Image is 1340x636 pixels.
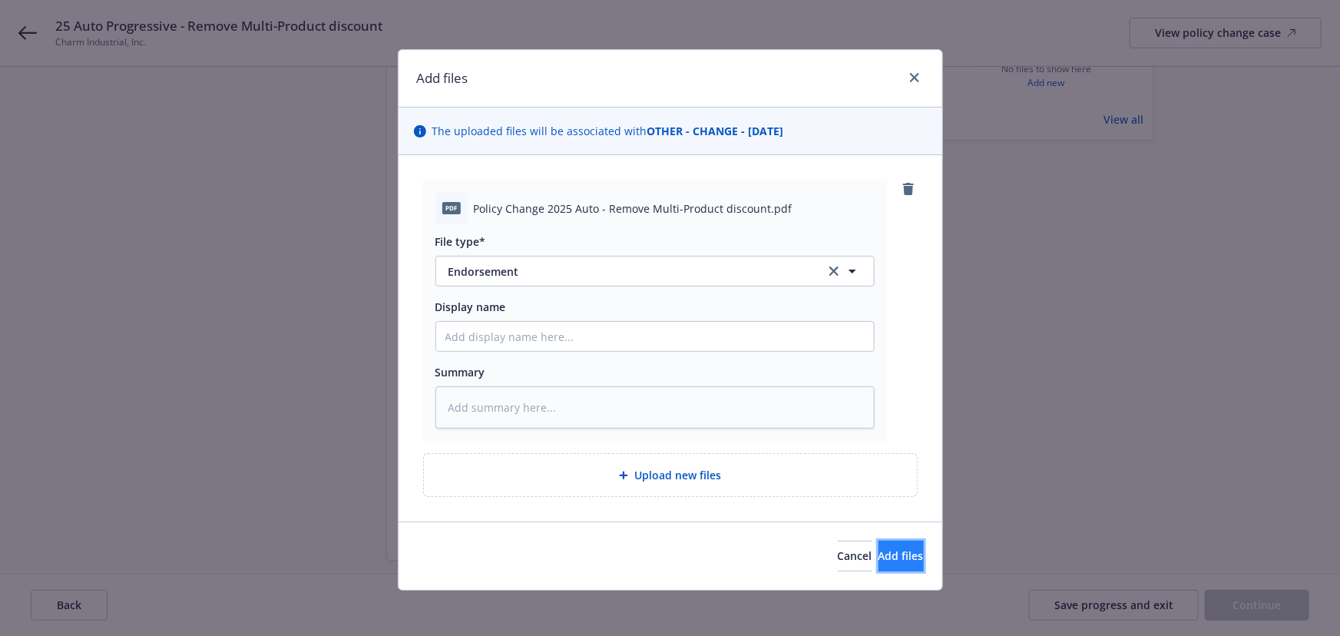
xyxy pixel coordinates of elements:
button: Add files [878,541,924,571]
input: Add display name here... [436,322,874,351]
a: clear selection [825,262,843,280]
span: Endorsement [448,263,804,280]
div: Upload new files [423,453,918,497]
a: remove [899,180,918,198]
span: Summary [435,365,485,379]
h1: Add files [417,68,468,88]
span: pdf [442,202,461,214]
span: Display name [435,300,506,314]
span: Cancel [838,548,872,563]
button: Endorsementclear selection [435,256,875,287]
span: The uploaded files will be associated with [432,123,784,139]
span: Add files [878,548,924,563]
span: Upload new files [634,467,721,483]
a: close [905,68,924,87]
span: File type* [435,234,486,249]
span: Policy Change 2025 Auto - Remove Multi-Product discount.pdf [474,200,792,217]
strong: OTHER - CHANGE - [DATE] [647,124,784,138]
button: Cancel [838,541,872,571]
